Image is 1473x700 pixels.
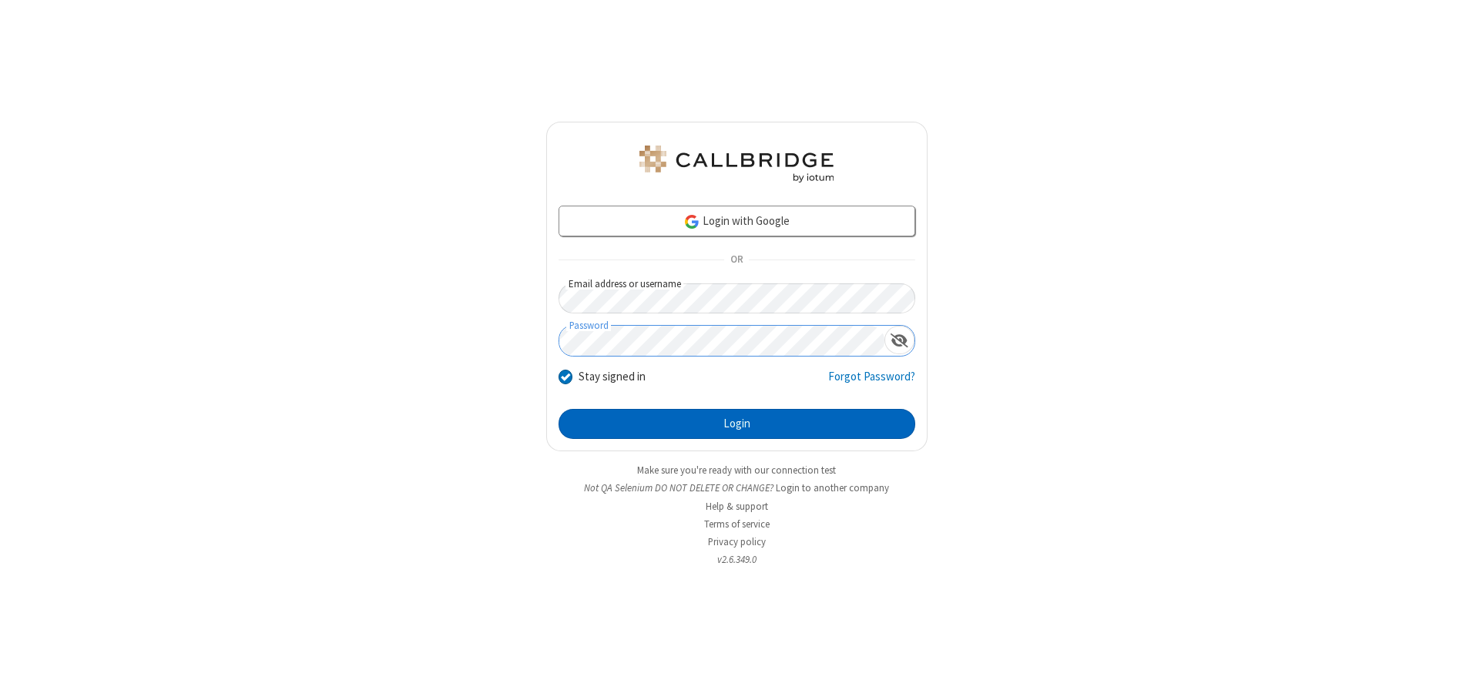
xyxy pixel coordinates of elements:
a: Login with Google [559,206,915,236]
li: v2.6.349.0 [546,552,928,567]
a: Make sure you're ready with our connection test [637,464,836,477]
a: Help & support [706,500,768,513]
input: Password [559,326,884,356]
li: Not QA Selenium DO NOT DELETE OR CHANGE? [546,481,928,495]
a: Privacy policy [708,535,766,548]
span: OR [724,250,749,271]
img: QA Selenium DO NOT DELETE OR CHANGE [636,146,837,183]
input: Email address or username [559,283,915,313]
label: Stay signed in [579,368,646,386]
img: google-icon.png [683,213,700,230]
div: Show password [884,326,914,354]
a: Terms of service [704,517,770,531]
button: Login [559,409,915,440]
button: Login to another company [776,481,889,495]
a: Forgot Password? [828,368,915,397]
